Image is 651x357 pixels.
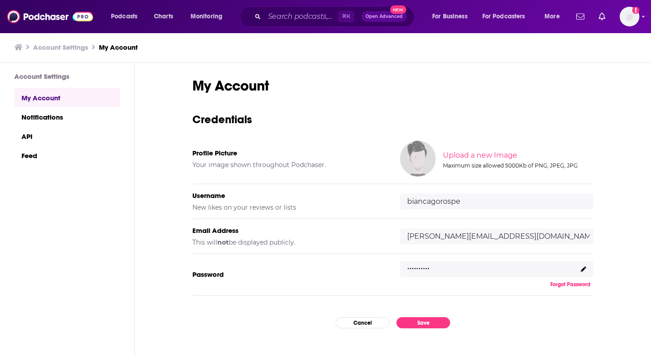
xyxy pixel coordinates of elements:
h5: New likes on your reviews or lists [192,203,386,211]
span: Monitoring [191,10,222,23]
a: Feed [14,146,120,165]
b: not [217,238,229,246]
h5: Email Address [192,226,386,235]
span: For Podcasters [482,10,525,23]
img: Podchaser - Follow, Share and Rate Podcasts [7,8,93,25]
input: username [400,194,593,209]
h5: Profile Picture [192,149,386,157]
img: User Profile [620,7,639,26]
button: Show profile menu [620,7,639,26]
h3: Credentials [192,112,593,126]
input: Search podcasts, credits, & more... [264,9,338,24]
a: Show notifications dropdown [573,9,588,24]
span: More [545,10,560,23]
h5: Your image shown throughout Podchaser. [192,161,386,169]
h5: Username [192,191,386,200]
h5: This will be displayed publicly. [192,238,386,246]
h3: Account Settings [14,72,120,81]
h1: My Account [192,77,593,95]
button: open menu [105,9,149,24]
img: Your profile image [400,141,436,176]
span: ⌘ K [338,11,354,22]
button: Forgot Password [548,281,593,288]
a: Charts [148,9,179,24]
span: Podcasts [111,10,137,23]
span: Logged in as biancagorospe [620,7,639,26]
span: Open Advanced [366,14,403,19]
div: Maximum size allowed 5000Kb of PNG, JPEG, JPG [443,162,591,169]
button: Open AdvancedNew [362,11,407,22]
a: Account Settings [33,43,88,52]
a: Show notifications dropdown [595,9,609,24]
button: open menu [426,9,479,24]
p: .......... [407,259,430,272]
h5: Password [192,270,386,279]
span: New [390,5,406,14]
a: API [14,126,120,146]
a: My Account [99,43,138,52]
a: My Account [14,88,120,107]
span: For Business [432,10,468,23]
div: Search podcasts, credits, & more... [248,6,423,27]
span: Charts [154,10,173,23]
a: Notifications [14,107,120,126]
input: email [400,228,593,244]
button: Save [396,317,450,328]
svg: Add a profile image [632,7,639,14]
button: open menu [184,9,234,24]
button: open menu [538,9,571,24]
button: open menu [477,9,538,24]
button: Cancel [336,317,389,328]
